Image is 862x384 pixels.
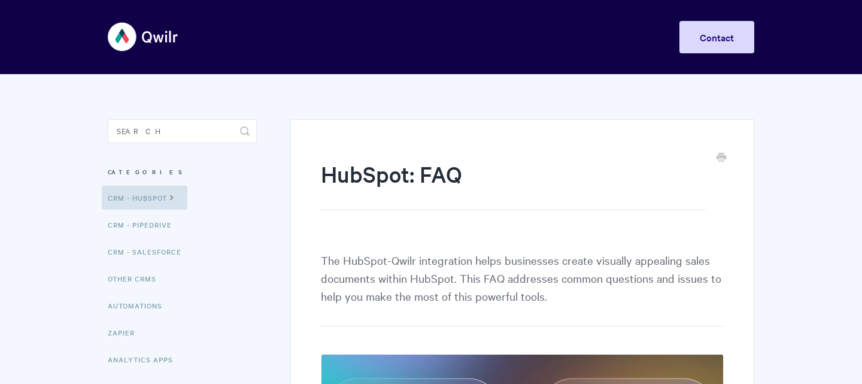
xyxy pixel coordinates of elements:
input: Search [108,119,257,143]
a: CRM - Salesforce [108,240,190,264]
a: CRM - HubSpot [102,186,187,210]
a: Contact [679,21,754,53]
a: Other CRMs [108,267,165,291]
img: Qwilr Help Center [108,14,179,59]
a: CRM - Pipedrive [108,213,181,237]
h3: Categories [108,161,257,183]
a: Analytics Apps [108,347,182,371]
h1: HubSpot: FAQ [321,159,706,210]
a: Zapier [108,320,144,344]
a: Print this Article [717,152,726,165]
p: The HubSpot-Qwilr integration helps businesses create visually appealing sales documents within H... [321,251,724,326]
a: Automations [108,294,171,318]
